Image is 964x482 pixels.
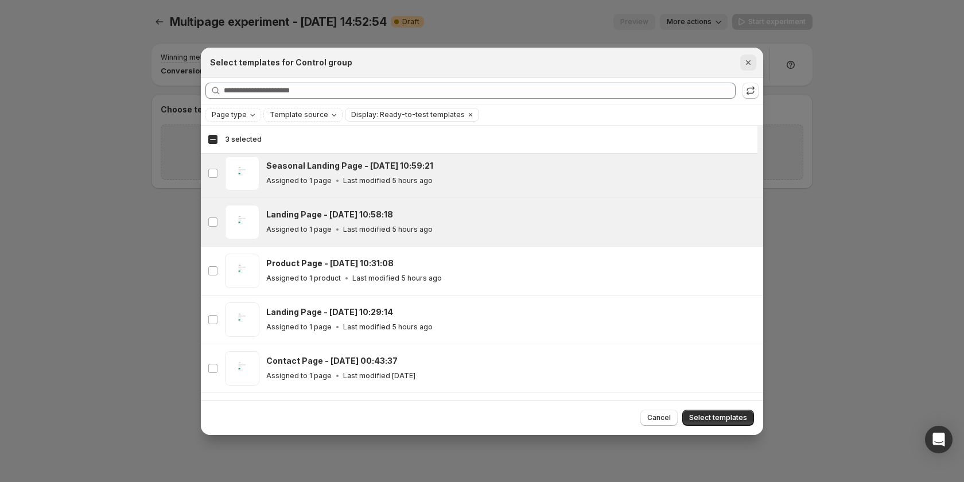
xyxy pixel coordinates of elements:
div: Open Intercom Messenger [925,426,953,453]
span: 3 selected [226,135,262,144]
h3: Landing Page - [DATE] 10:29:14 [266,306,393,318]
span: Select templates [689,413,747,422]
span: Page type [212,110,247,119]
p: Last modified [DATE] [343,371,415,380]
button: Page type [206,108,261,121]
p: Assigned to 1 page [266,225,332,234]
button: Template source [264,108,342,121]
button: Clear [465,108,476,121]
p: Last modified 5 hours ago [343,225,433,234]
h2: Select templates for Control group [210,57,352,68]
h3: Product Page - [DATE] 10:31:08 [266,258,394,269]
button: Select templates [682,410,754,426]
span: Template source [270,110,328,119]
span: Cancel [647,413,671,422]
button: Cancel [640,410,678,426]
p: Last modified 5 hours ago [343,322,433,332]
h3: Seasonal Landing Page - [DATE] 10:59:21 [266,160,433,172]
p: Assigned to 1 page [266,176,332,185]
button: Close [740,55,756,71]
p: Assigned to 1 page [266,322,332,332]
p: Assigned to 1 page [266,371,332,380]
h3: Landing Page - [DATE] 10:58:18 [266,209,393,220]
p: Assigned to 1 product [266,274,341,283]
p: Last modified 5 hours ago [343,176,433,185]
h3: Contact Page - [DATE] 00:43:37 [266,355,398,367]
button: Display: Ready-to-test templates [345,108,465,121]
p: Last modified 5 hours ago [352,274,442,283]
span: Display: Ready-to-test templates [351,110,465,119]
